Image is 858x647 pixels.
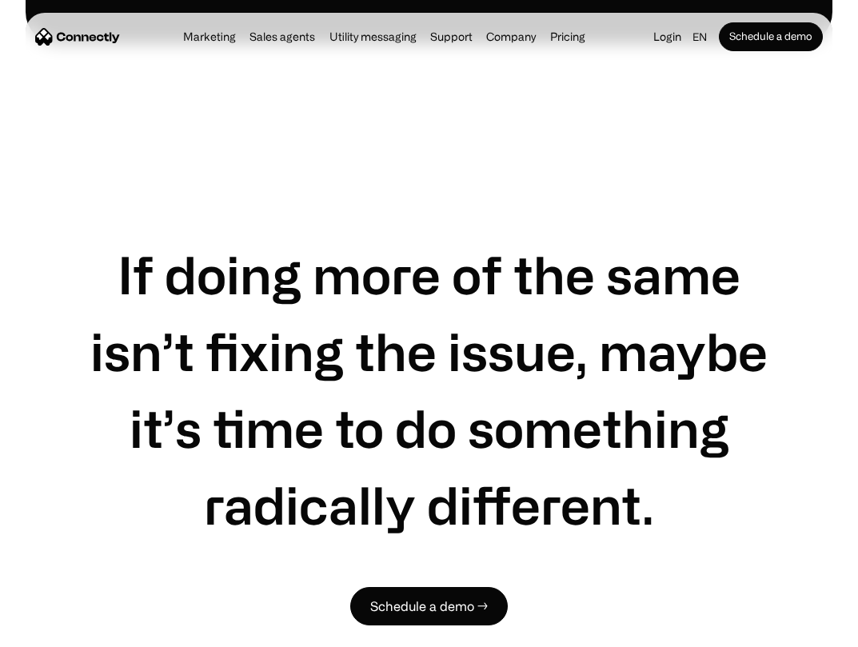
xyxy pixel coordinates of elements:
[486,26,536,48] div: Company
[648,26,686,48] a: Login
[32,619,96,641] ul: Language list
[178,30,241,43] a: Marketing
[35,25,120,49] a: home
[425,30,477,43] a: Support
[350,587,508,625] a: Schedule a demo →
[325,30,421,43] a: Utility messaging
[545,30,590,43] a: Pricing
[692,26,707,48] div: en
[686,26,719,48] div: en
[90,236,768,543] h1: If doing more of the same isn’t fixing the issue, maybe it’s time to do something radically diffe...
[481,26,541,48] div: Company
[719,22,823,51] a: Schedule a demo
[245,30,320,43] a: Sales agents
[16,617,96,641] aside: Language selected: English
